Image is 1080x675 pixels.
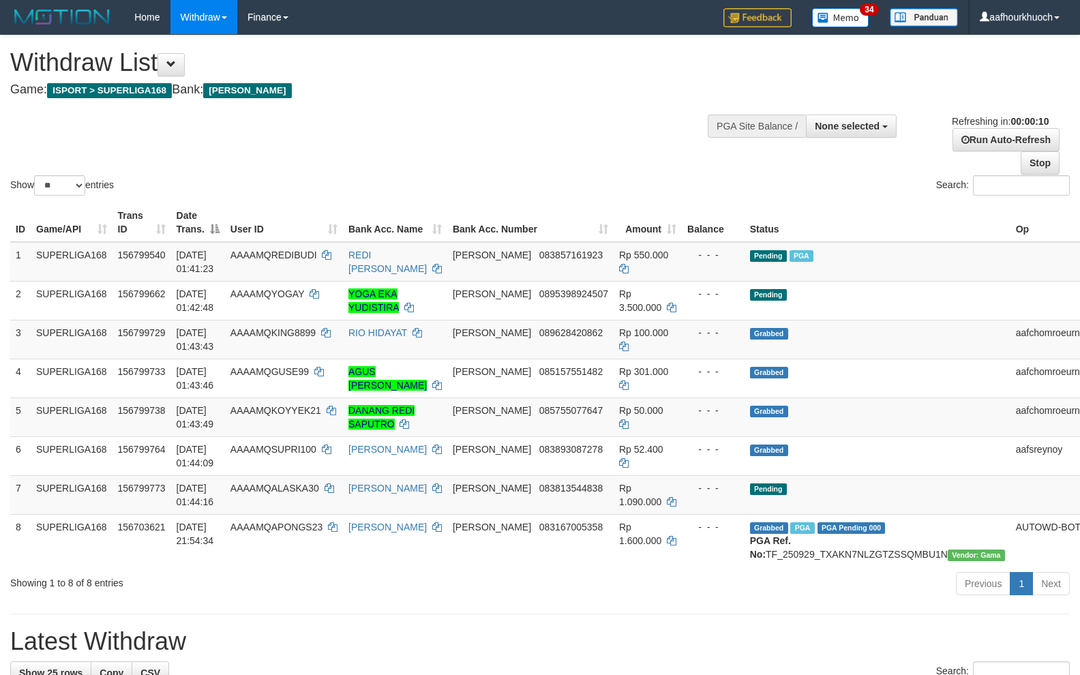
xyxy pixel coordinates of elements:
[539,250,603,260] span: Copy 083857161923 to clipboard
[890,8,958,27] img: panduan.png
[956,572,1010,595] a: Previous
[230,327,316,338] span: AAAAMQKING8899
[860,3,878,16] span: 34
[817,522,886,534] span: PGA Pending
[750,250,787,262] span: Pending
[31,242,112,282] td: SUPERLIGA168
[687,365,739,378] div: - - -
[118,483,166,494] span: 156799773
[723,8,792,27] img: Feedback.jpg
[1032,572,1070,595] a: Next
[10,203,31,242] th: ID
[118,288,166,299] span: 156799662
[619,288,661,313] span: Rp 3.500.000
[687,404,739,417] div: - - -
[10,475,31,514] td: 7
[177,288,214,313] span: [DATE] 01:42:48
[348,288,399,313] a: YOGA EKA YUDISTIRA
[687,326,739,340] div: - - -
[750,445,788,456] span: Grabbed
[230,483,319,494] span: AAAAMQALASKA30
[10,571,440,590] div: Showing 1 to 8 of 8 entries
[453,522,531,532] span: [PERSON_NAME]
[118,444,166,455] span: 156799764
[948,550,1005,561] span: Vendor URL: https://trx31.1velocity.biz
[687,287,739,301] div: - - -
[539,483,603,494] span: Copy 083813544838 to clipboard
[230,444,316,455] span: AAAAMQSUPRI100
[10,49,706,76] h1: Withdraw List
[453,366,531,377] span: [PERSON_NAME]
[10,7,114,27] img: MOTION_logo.png
[750,289,787,301] span: Pending
[177,366,214,391] span: [DATE] 01:43:46
[750,535,791,560] b: PGA Ref. No:
[31,359,112,397] td: SUPERLIGA168
[708,115,806,138] div: PGA Site Balance /
[343,203,447,242] th: Bank Acc. Name: activate to sort column ascending
[619,522,661,546] span: Rp 1.600.000
[453,327,531,338] span: [PERSON_NAME]
[1010,572,1033,595] a: 1
[10,83,706,97] h4: Game: Bank:
[31,475,112,514] td: SUPERLIGA168
[348,366,427,391] a: AGUS [PERSON_NAME]
[812,8,869,27] img: Button%20Memo.svg
[177,522,214,546] span: [DATE] 21:54:34
[539,366,603,377] span: Copy 085157551482 to clipboard
[348,483,427,494] a: [PERSON_NAME]
[10,359,31,397] td: 4
[31,436,112,475] td: SUPERLIGA168
[31,320,112,359] td: SUPERLIGA168
[118,522,166,532] span: 156703621
[539,405,603,416] span: Copy 085755077647 to clipboard
[230,522,322,532] span: AAAAMQAPONGS23
[118,366,166,377] span: 156799733
[952,116,1049,127] span: Refreshing in:
[619,483,661,507] span: Rp 1.090.000
[750,328,788,340] span: Grabbed
[453,250,531,260] span: [PERSON_NAME]
[453,444,531,455] span: [PERSON_NAME]
[447,203,614,242] th: Bank Acc. Number: activate to sort column ascending
[453,405,531,416] span: [PERSON_NAME]
[203,83,291,98] span: [PERSON_NAME]
[230,366,309,377] span: AAAAMQGUSE99
[539,327,603,338] span: Copy 089628420862 to clipboard
[171,203,225,242] th: Date Trans.: activate to sort column descending
[687,481,739,495] div: - - -
[682,203,745,242] th: Balance
[10,242,31,282] td: 1
[1021,151,1060,175] a: Stop
[750,367,788,378] span: Grabbed
[10,397,31,436] td: 5
[177,405,214,430] span: [DATE] 01:43:49
[973,175,1070,196] input: Search:
[112,203,171,242] th: Trans ID: activate to sort column ascending
[47,83,172,98] span: ISPORT > SUPERLIGA168
[177,250,214,274] span: [DATE] 01:41:23
[10,628,1070,655] h1: Latest Withdraw
[177,327,214,352] span: [DATE] 01:43:43
[31,397,112,436] td: SUPERLIGA168
[619,405,663,416] span: Rp 50.000
[177,483,214,507] span: [DATE] 01:44:16
[348,250,427,274] a: REDI [PERSON_NAME]
[230,288,304,299] span: AAAAMQYOGAY
[936,175,1070,196] label: Search:
[687,248,739,262] div: - - -
[10,436,31,475] td: 6
[539,522,603,532] span: Copy 083167005358 to clipboard
[687,442,739,456] div: - - -
[745,514,1010,567] td: TF_250929_TXAKN7NLZGTZSSQMBU1N
[177,444,214,468] span: [DATE] 01:44:09
[745,203,1010,242] th: Status
[31,203,112,242] th: Game/API: activate to sort column ascending
[118,250,166,260] span: 156799540
[453,288,531,299] span: [PERSON_NAME]
[619,250,668,260] span: Rp 550.000
[34,175,85,196] select: Showentries
[619,327,668,338] span: Rp 100.000
[952,128,1060,151] a: Run Auto-Refresh
[230,250,317,260] span: AAAAMQREDIBUDI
